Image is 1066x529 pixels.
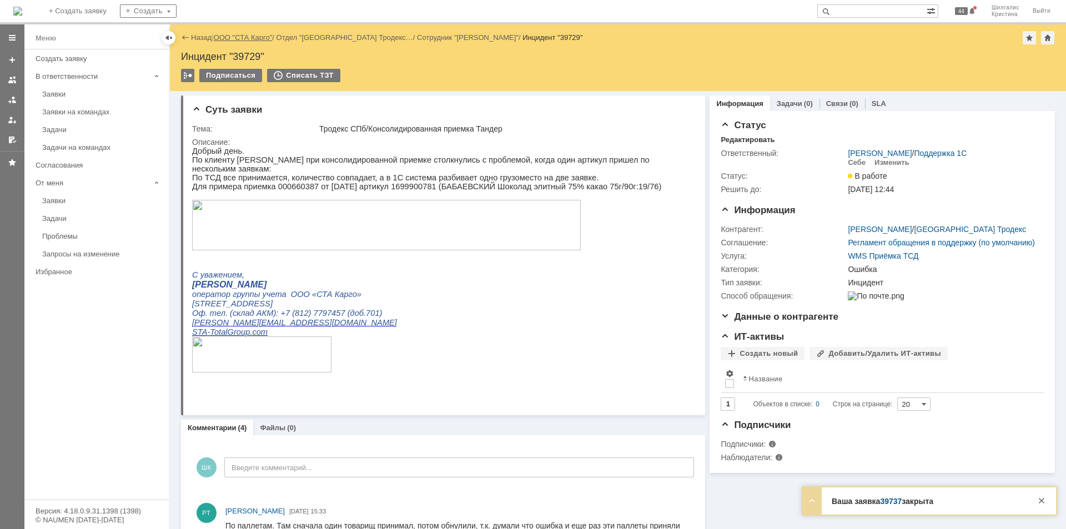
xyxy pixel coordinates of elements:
div: Изменить [874,158,909,167]
div: Задачи [42,214,162,223]
a: Задачи [38,210,167,227]
a: Проблемы [38,228,167,245]
div: Добавить в избранное [1023,31,1036,44]
div: Соглашение: [721,238,846,247]
a: Заявки [38,192,167,209]
div: (4) [238,424,247,432]
div: Инцидент "39729" [181,51,1055,62]
div: Подписчики: [721,440,832,449]
a: Задачи на командах [38,139,167,156]
div: Тродекс СПб/Консолидированная приемка Тандер [319,124,689,133]
div: Редактировать [721,135,775,144]
div: © NAUMEN [DATE]-[DATE] [36,516,158,523]
span: [DATE] [289,508,309,515]
a: Заявки [38,85,167,103]
a: Комментарии [188,424,237,432]
span: Шилгалис [992,4,1019,11]
div: Услуга: [721,251,846,260]
span: Данные о контрагенте [721,311,838,322]
div: Статус: [721,172,846,180]
span: Суть заявки [192,104,262,115]
a: Перейти на домашнюю страницу [13,7,22,16]
a: [GEOGRAPHIC_DATA] Тродекс [914,225,1026,234]
div: (0) [849,99,858,108]
i: Строк на странице: [753,397,892,411]
a: WMS Приёмка ТСД [848,251,918,260]
img: По почте.png [848,291,904,300]
span: Расширенный поиск [927,5,938,16]
div: / [848,149,967,158]
a: [PERSON_NAME] [848,225,912,234]
div: Заявки [42,197,162,205]
div: Заявки [42,90,162,98]
div: Работа с массовостью [181,69,194,82]
a: Назад [191,33,212,42]
div: Меню [36,32,56,45]
span: В работе [848,172,887,180]
a: Задачи [777,99,802,108]
span: - [15,181,18,190]
a: Запросы на изменение [38,245,167,263]
div: Задачи [42,125,162,134]
a: Мои согласования [3,131,21,149]
div: Избранное [36,268,150,276]
a: Мои заявки [3,111,21,129]
div: Тема: [192,124,317,133]
a: Создать заявку [31,50,167,67]
a: Задачи [38,121,167,138]
th: Название [738,365,1035,393]
a: Заявки в моей ответственности [3,91,21,109]
a: Сотрудник "[PERSON_NAME]" [417,33,519,42]
img: logo [13,7,22,16]
div: Создать [120,4,177,18]
div: Заявки на командах [42,108,162,116]
div: Решить до: [721,185,846,194]
strong: Ваша заявка закрыта [832,497,933,506]
div: Скрыть меню [162,31,175,44]
div: Создать заявку [36,54,162,63]
div: / [848,225,1026,234]
div: Закрыть [1035,494,1048,507]
span: Объектов в списке: [753,400,812,408]
span: ШК [197,457,217,477]
div: Инцидент "39729" [522,33,582,42]
div: Ответственный: [721,149,846,158]
div: 0 [816,397,819,411]
a: Поддержка 1С [914,149,967,158]
div: Согласования [36,161,162,169]
div: От меня [36,179,150,187]
a: [PERSON_NAME] [848,149,912,158]
span: 44 [955,7,968,15]
div: Контрагент: [721,225,846,234]
a: ООО "СТА Карго" [214,33,273,42]
span: TotalGroup [18,181,58,190]
a: Заявки на командах [3,71,21,89]
div: / [214,33,276,42]
span: ИТ-активы [721,331,784,342]
div: Себе [848,158,866,167]
div: Категория: [721,265,846,274]
div: В ответственности [36,72,150,80]
span: Статус [721,120,766,130]
a: Отдел "[GEOGRAPHIC_DATA] Тродекс… [276,33,413,42]
span: Информация [721,205,795,215]
div: Развернуть [805,494,818,507]
div: Запросы на изменение [42,250,162,258]
a: Регламент обращения в поддержку (по умолчанию) [848,238,1035,247]
a: Файлы [260,424,285,432]
div: Описание: [192,138,691,147]
span: [PERSON_NAME] [225,507,285,515]
a: Заявки на командах [38,103,167,120]
span: Подписчики [721,420,791,430]
div: / [276,33,418,42]
span: com [60,181,76,190]
a: Информация [716,99,763,108]
span: Кристина [992,11,1019,18]
div: Название [748,375,782,383]
div: / [417,33,522,42]
div: (0) [804,99,813,108]
div: Ошибка [848,265,1038,274]
div: (0) [287,424,296,432]
a: Создать заявку [3,51,21,69]
div: Проблемы [42,232,162,240]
